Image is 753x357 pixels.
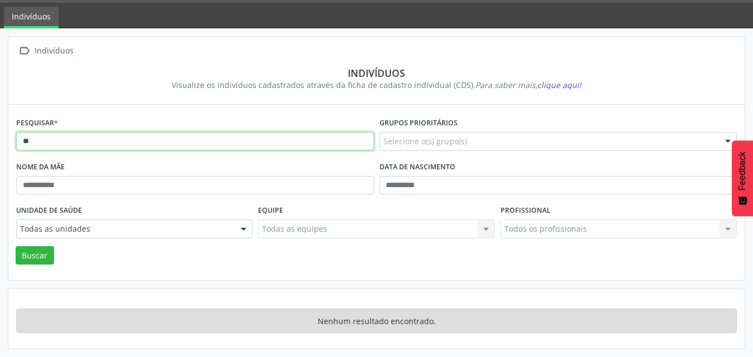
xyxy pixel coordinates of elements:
label: Pesquisar [16,115,58,132]
label: Unidade de saúde [16,202,82,219]
div: Indivíduos [24,67,729,79]
button: Buscar [16,246,54,265]
i: Para saber mais, [475,80,581,90]
label: Grupos prioritários [380,115,458,132]
i:  [16,43,32,59]
label: Nome da mãe [16,159,65,176]
span: Todas as unidades [20,223,230,234]
span: Selecione o(s) grupo(s) [383,135,467,147]
label: Profissional [501,202,551,219]
div: Indivíduos [32,43,75,59]
span: Feedback [737,151,747,190]
a: Indivíduos [4,7,59,28]
label: Data de nascimento [380,159,455,176]
div: Nenhum resultado encontrado. [16,309,737,333]
label: Equipe [258,202,283,219]
button: Feedback - Mostrar pesquisa [732,140,753,216]
span: clique aqui! [537,80,581,90]
div: Visualize os indivíduos cadastrados através da ficha de cadastro individual (CDS). [24,79,729,91]
a:  Indivíduos [16,43,75,59]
